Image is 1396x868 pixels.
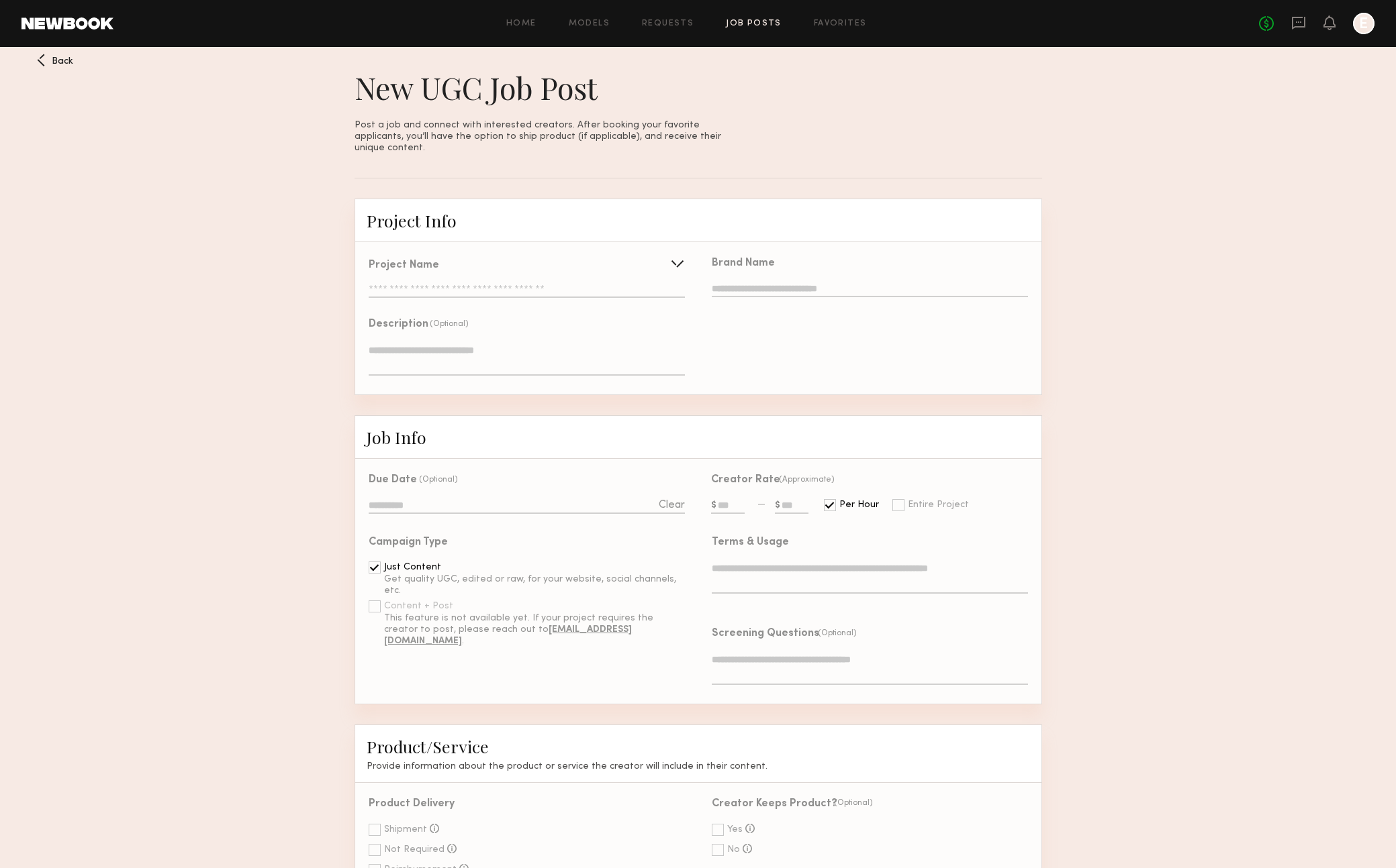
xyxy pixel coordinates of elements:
div: (Optional) [430,319,469,329]
div: Creator Rate [711,475,780,486]
a: Requests [642,19,694,28]
div: This feature is not available yet. If your project requires the creator to post, please reach out... [384,613,684,647]
div: Per Hour [839,500,879,510]
div: Just Content [384,563,441,572]
div: Terms & Usage [712,537,789,548]
h3: Provide information about the product or service the creator will include in their content. [367,761,1030,772]
div: (Optional) [818,629,857,638]
div: (Optional) [834,798,873,808]
img: tab_keywords_by_traffic_grey.svg [134,78,144,89]
div: Clear [659,500,685,511]
img: logo_orange.svg [21,21,32,32]
div: Content + Post [384,602,453,611]
p: Post a job and connect with interested creators. After booking your favorite applicants, you’ll h... [355,119,726,154]
div: Keywords by Traffic [148,79,226,88]
span: Product/Service [367,735,489,757]
a: Favorites [814,19,867,28]
a: E [1353,13,1375,34]
div: (Optional) [419,475,458,484]
a: Job Posts [726,19,782,28]
span: Job Info [367,426,426,448]
div: Brand Name [712,258,775,269]
div: Campaign Type [369,537,448,548]
div: Creator Keeps Product? [712,799,837,810]
div: Description [369,319,428,330]
a: Models [569,19,610,28]
span: Project Info [367,209,457,231]
h1: New UGC Job Post [355,67,726,107]
img: tab_domain_overview_orange.svg [36,78,47,89]
div: Domain Overview [51,79,120,88]
div: Get quality UGC, edited or raw, for your website, social channels, etc. [384,574,684,597]
span: Back [52,57,73,66]
div: Domain: [DOMAIN_NAME] [35,35,148,46]
div: Due Date [369,475,417,486]
div: Yes [727,825,743,834]
div: Shipment [384,825,427,834]
div: (Approximate) [779,475,835,484]
div: Project Name [369,260,439,271]
img: website_grey.svg [21,35,32,46]
b: [EMAIL_ADDRESS][DOMAIN_NAME] [384,625,632,645]
div: Product Delivery [369,799,455,810]
div: Screening Questions [712,629,819,639]
div: Not Required [384,845,445,855]
div: No [727,845,740,855]
div: Entire Project [908,500,969,510]
div: v 4.0.25 [38,21,66,32]
a: Home [506,19,537,28]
